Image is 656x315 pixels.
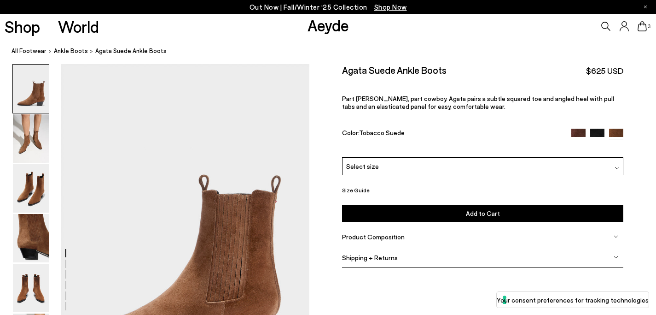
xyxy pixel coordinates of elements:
[54,46,88,56] a: ankle boots
[497,295,649,305] label: Your consent preferences for tracking technologies
[359,129,405,137] span: Tobacco Suede
[647,24,651,29] span: 3
[615,166,619,170] img: svg%3E
[54,47,88,54] span: ankle boots
[342,64,447,76] h2: Agata Suede Ankle Boots
[308,15,349,35] a: Aeyde
[5,18,40,35] a: Shop
[13,164,49,213] img: Agata Suede Ankle Boots - Image 3
[497,292,649,308] button: Your consent preferences for tracking technologies
[13,114,49,163] img: Agata Suede Ankle Boots - Image 2
[342,254,398,262] span: Shipping + Returns
[342,205,623,222] button: Add to Cart
[58,18,99,35] a: World
[342,95,623,110] p: Part [PERSON_NAME], part cowboy. Agata pairs a subtle squared toe and angled heel with pull tabs ...
[13,264,49,312] img: Agata Suede Ankle Boots - Image 5
[346,161,379,171] span: Select size
[614,234,618,239] img: svg%3E
[250,1,407,13] p: Out Now | Fall/Winter ‘25 Collection
[342,129,562,139] div: Color:
[638,21,647,31] a: 3
[586,65,623,77] span: $625 USD
[12,39,656,64] nav: breadcrumb
[95,46,167,56] span: Agata Suede Ankle Boots
[614,255,618,260] img: svg%3E
[342,184,370,196] button: Size Guide
[466,209,500,217] span: Add to Cart
[13,214,49,262] img: Agata Suede Ankle Boots - Image 4
[13,65,49,113] img: Agata Suede Ankle Boots - Image 1
[12,46,46,56] a: All Footwear
[342,233,405,241] span: Product Composition
[374,3,407,11] span: Navigate to /collections/new-in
